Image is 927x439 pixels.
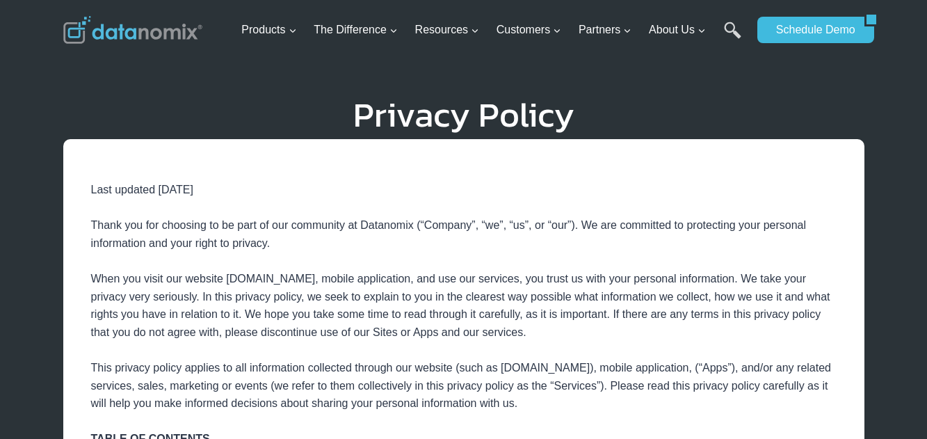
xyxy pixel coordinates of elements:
[91,359,837,413] div: This privacy policy applies to all information collected through our website (such as [DOMAIN_NAM...
[415,21,479,39] span: Resources
[757,17,864,43] a: Schedule Demo
[314,21,398,39] span: The Difference
[649,21,706,39] span: About Us
[579,21,631,39] span: Partners
[724,22,741,53] a: Search
[497,21,561,39] span: Customers
[91,270,837,341] div: When you visit our website [DOMAIN_NAME], mobile application, and use our services, you trust us ...
[236,8,750,53] nav: Primary Navigation
[91,216,837,252] div: Thank you for choosing to be part of our community at Datanomix (“Company”, “we”, “us”, or “our”)...
[63,97,864,132] h1: Privacy Policy
[91,181,837,216] div: Last updated [DATE]
[241,21,296,39] span: Products
[63,16,202,44] img: Datanomix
